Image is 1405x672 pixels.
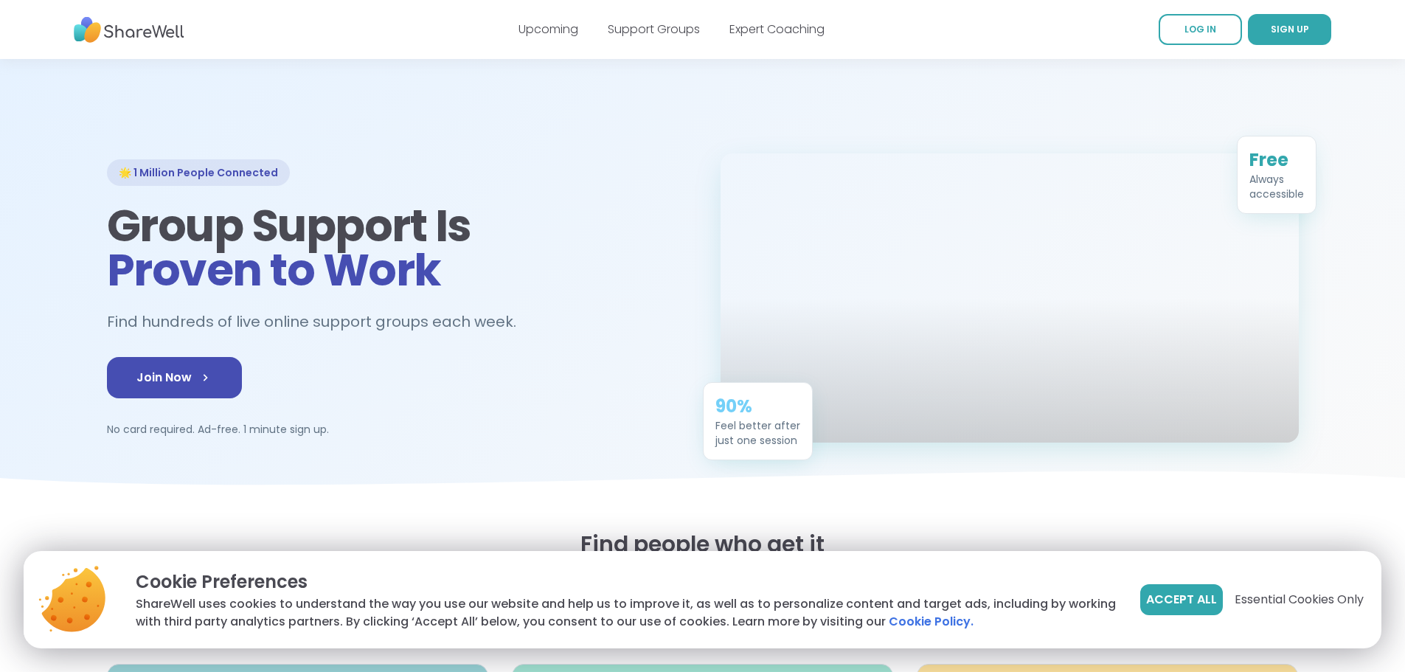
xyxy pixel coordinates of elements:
div: Always accessible [1249,172,1304,201]
span: Join Now [136,369,212,387]
a: Support Groups [608,21,700,38]
a: Upcoming [518,21,578,38]
img: ShareWell Nav Logo [74,10,184,50]
p: No card required. Ad-free. 1 minute sign up. [107,422,685,437]
p: ShareWell uses cookies to understand the way you use our website and help us to improve it, as we... [136,595,1117,631]
span: LOG IN [1184,23,1216,35]
a: Join Now [107,357,242,398]
span: Essential Cookies Only [1235,591,1364,609]
a: LOG IN [1159,14,1242,45]
h2: Find hundreds of live online support groups each week. [107,310,532,334]
a: Expert Coaching [729,21,825,38]
h2: Find people who get it [107,531,1299,558]
span: Proven to Work [107,239,441,301]
div: 🌟 1 Million People Connected [107,159,290,186]
a: Cookie Policy. [889,613,974,631]
div: 90% [715,395,800,418]
span: SIGN UP [1271,23,1309,35]
h1: Group Support Is [107,204,685,292]
button: Accept All [1140,584,1223,615]
p: Cookie Preferences [136,569,1117,595]
span: Accept All [1146,591,1217,609]
a: SIGN UP [1248,14,1331,45]
div: Feel better after just one session [715,418,800,448]
div: Free [1249,148,1304,172]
